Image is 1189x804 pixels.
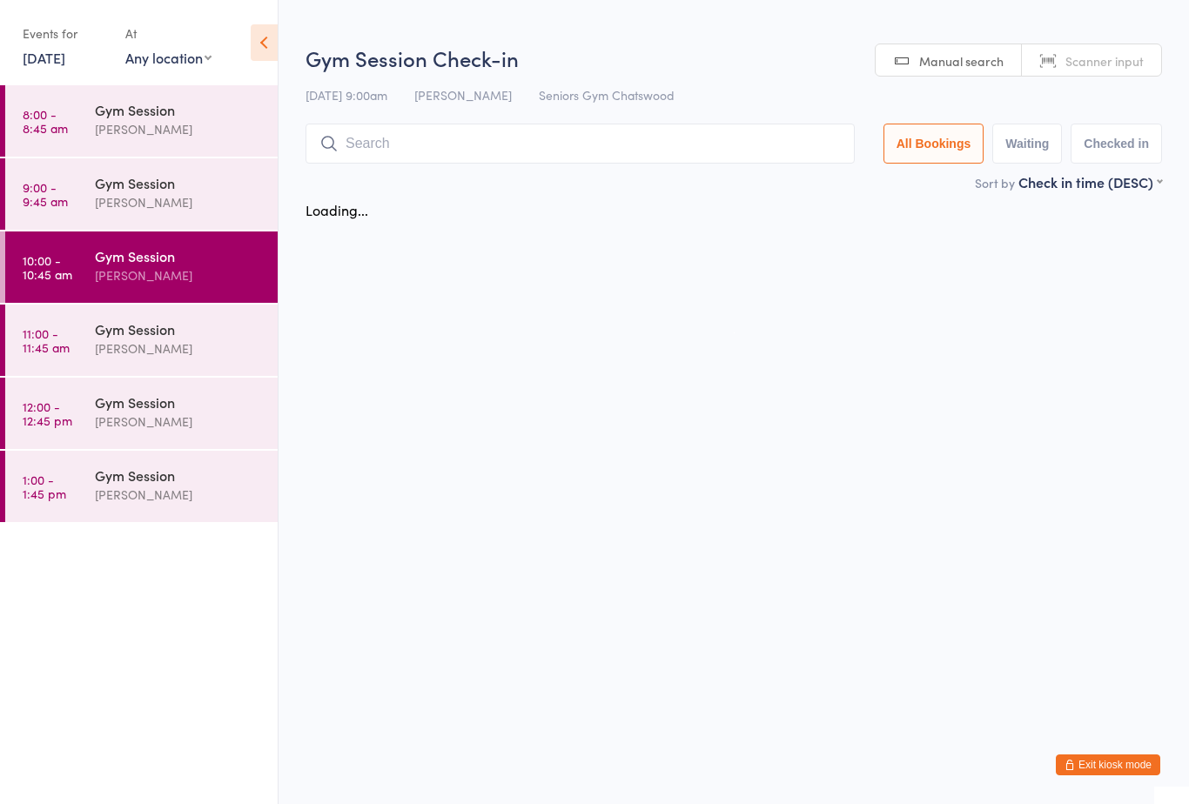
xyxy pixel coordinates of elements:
[95,173,263,192] div: Gym Session
[23,253,72,281] time: 10:00 - 10:45 am
[5,158,278,230] a: 9:00 -9:45 amGym Session[PERSON_NAME]
[306,86,387,104] span: [DATE] 9:00am
[5,378,278,449] a: 12:00 -12:45 pmGym Session[PERSON_NAME]
[5,231,278,303] a: 10:00 -10:45 amGym Session[PERSON_NAME]
[23,107,68,135] time: 8:00 - 8:45 am
[992,124,1062,164] button: Waiting
[23,19,108,48] div: Events for
[95,192,263,212] div: [PERSON_NAME]
[125,48,212,67] div: Any location
[95,119,263,139] div: [PERSON_NAME]
[95,485,263,505] div: [PERSON_NAME]
[95,246,263,265] div: Gym Session
[306,44,1162,72] h2: Gym Session Check-in
[23,472,66,500] time: 1:00 - 1:45 pm
[1065,52,1144,70] span: Scanner input
[306,200,368,219] div: Loading...
[1071,124,1162,164] button: Checked in
[1018,172,1162,191] div: Check in time (DESC)
[95,319,263,338] div: Gym Session
[23,48,65,67] a: [DATE]
[5,451,278,522] a: 1:00 -1:45 pmGym Session[PERSON_NAME]
[23,399,72,427] time: 12:00 - 12:45 pm
[95,338,263,358] div: [PERSON_NAME]
[95,466,263,485] div: Gym Session
[95,265,263,285] div: [PERSON_NAME]
[23,180,68,208] time: 9:00 - 9:45 am
[95,412,263,432] div: [PERSON_NAME]
[414,86,512,104] span: [PERSON_NAME]
[125,19,212,48] div: At
[5,305,278,376] a: 11:00 -11:45 amGym Session[PERSON_NAME]
[23,326,70,354] time: 11:00 - 11:45 am
[539,86,675,104] span: Seniors Gym Chatswood
[1056,754,1160,775] button: Exit kiosk mode
[95,100,263,119] div: Gym Session
[919,52,1004,70] span: Manual search
[5,85,278,157] a: 8:00 -8:45 amGym Session[PERSON_NAME]
[95,392,263,412] div: Gym Session
[975,174,1015,191] label: Sort by
[883,124,984,164] button: All Bookings
[306,124,855,164] input: Search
